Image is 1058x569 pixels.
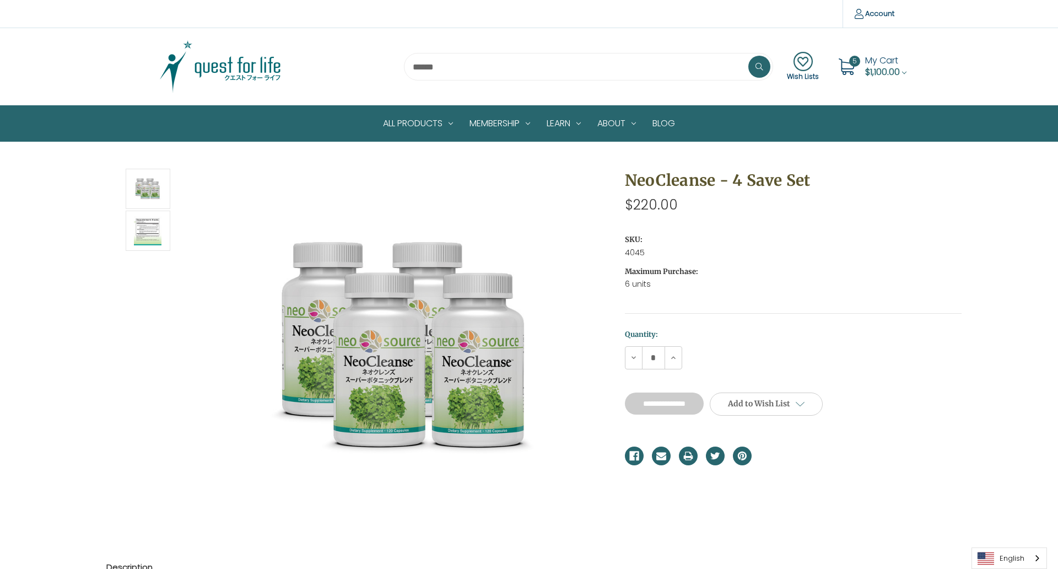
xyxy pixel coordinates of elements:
[849,56,860,67] span: 5
[538,106,589,141] a: Learn
[589,106,644,141] a: About
[375,106,461,141] a: All Products
[710,393,823,416] a: Add to Wish List
[625,247,962,259] dd: 4045
[865,54,906,78] a: Cart with 5 items
[625,195,678,214] span: $220.00
[625,278,962,290] dd: 6 units
[134,212,161,249] img: NeoCleanse - 4 Save Set
[625,329,962,340] label: Quantity:
[134,170,161,207] img: NeoCleanse - 4 Save Set
[644,106,683,141] a: Blog
[728,399,790,409] span: Add to Wish List
[865,54,898,67] span: My Cart
[787,52,819,82] a: Wish Lists
[625,266,959,277] dt: Maximum Purchase:
[625,169,962,192] h1: NeoCleanse - 4 Save Set
[625,234,959,245] dt: SKU:
[152,39,289,94] img: Quest Group
[865,66,900,78] span: $1,100.00
[461,106,538,141] a: Membership
[679,447,698,465] a: Print
[266,213,542,489] img: NeoCleanse - 4 Save Set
